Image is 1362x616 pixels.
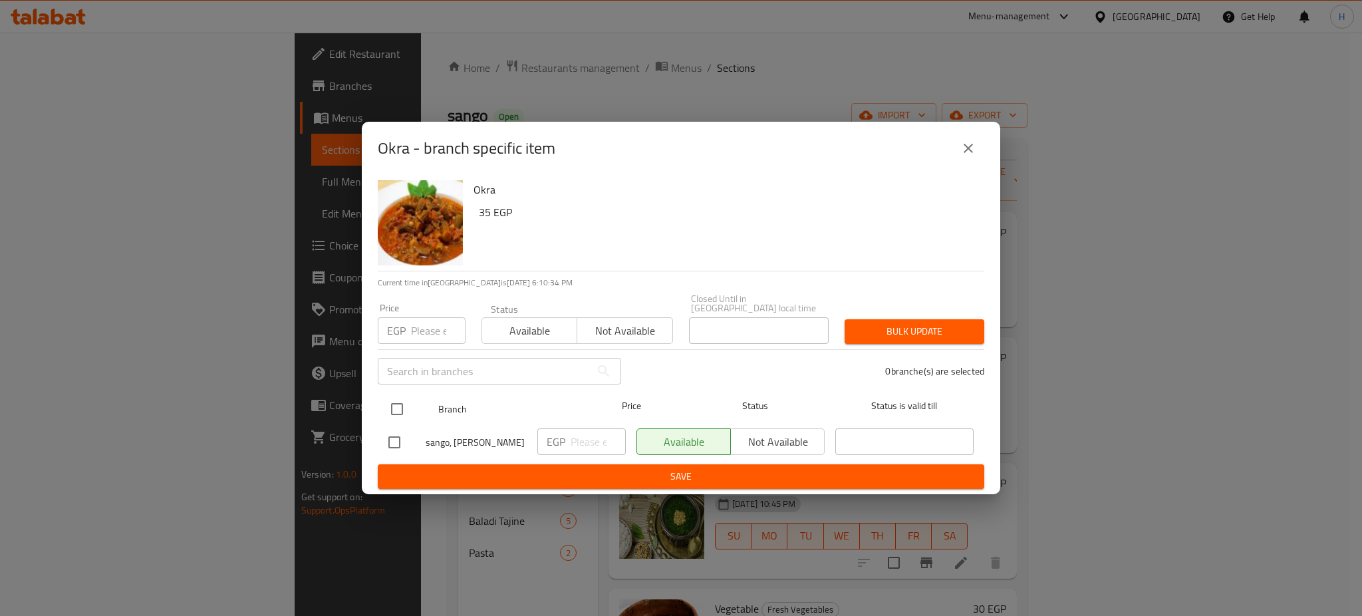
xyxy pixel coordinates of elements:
button: Not available [577,317,672,344]
p: EGP [547,434,565,450]
input: Search in branches [378,358,591,385]
span: sango, [PERSON_NAME] [426,434,527,451]
input: Please enter price [411,317,466,344]
span: Bulk update [855,323,974,340]
h6: 35 EGP [479,203,974,222]
h6: Okra [474,180,974,199]
button: Bulk update [845,319,984,344]
p: Current time in [GEOGRAPHIC_DATA] is [DATE] 6:10:34 PM [378,277,984,289]
button: Save [378,464,984,489]
span: Save [388,468,974,485]
span: Not available [583,321,667,341]
span: Status [686,398,825,414]
button: Available [481,317,577,344]
span: Price [587,398,676,414]
h2: Okra - branch specific item [378,138,555,159]
img: Okra [378,180,463,265]
input: Please enter price [571,428,626,455]
span: Branch [438,401,577,418]
button: close [952,132,984,164]
span: Available [487,321,572,341]
span: Status is valid till [835,398,974,414]
p: EGP [387,323,406,339]
p: 0 branche(s) are selected [885,365,984,378]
